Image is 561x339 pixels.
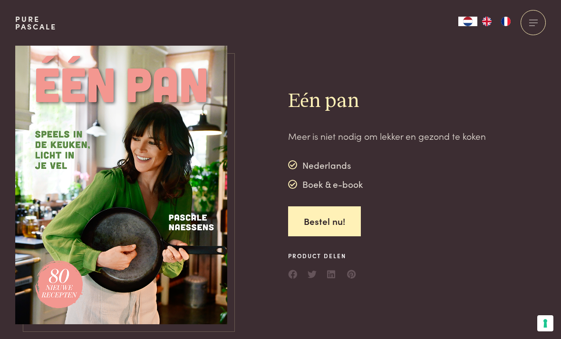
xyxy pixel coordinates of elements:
a: FR [496,17,515,26]
button: Uw voorkeuren voor toestemming voor trackingtechnologieën [537,315,553,331]
aside: Language selected: Nederlands [458,17,515,26]
a: PurePascale [15,15,57,30]
a: Bestel nu! [288,206,361,236]
div: Boek & e-book [288,177,363,192]
p: Meer is niet nodig om lekker en gezond te koken [288,129,486,143]
div: Language [458,17,477,26]
span: Product delen [288,252,357,260]
ul: Language list [477,17,515,26]
div: Nederlands [288,158,363,172]
a: EN [477,17,496,26]
img: https://admin.purepascale.com/wp-content/uploads/2025/07/een-pan-voorbeeldcover.png [15,46,228,324]
a: NL [458,17,477,26]
h2: Eén pan [288,89,486,114]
